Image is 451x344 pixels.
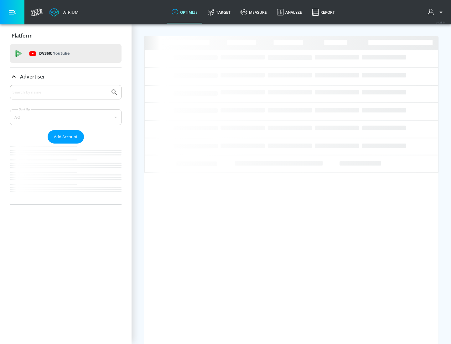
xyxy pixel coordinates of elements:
div: Atrium [61,9,79,15]
p: Youtube [53,50,70,57]
span: v 4.28.0 [436,21,445,24]
span: Add Account [54,133,78,140]
div: DV360: Youtube [10,44,122,63]
label: Sort By [18,107,31,111]
a: Analyze [272,1,307,23]
input: Search by name [13,88,107,96]
a: optimize [167,1,203,23]
p: Advertiser [20,73,45,80]
a: Target [203,1,236,23]
button: Add Account [48,130,84,144]
div: Platform [10,27,122,44]
p: Platform [12,32,33,39]
a: Atrium [49,8,79,17]
div: Advertiser [10,85,122,204]
div: Advertiser [10,68,122,85]
div: A-Z [10,109,122,125]
a: Report [307,1,340,23]
p: DV360: [39,50,70,57]
nav: list of Advertiser [10,144,122,204]
a: measure [236,1,272,23]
